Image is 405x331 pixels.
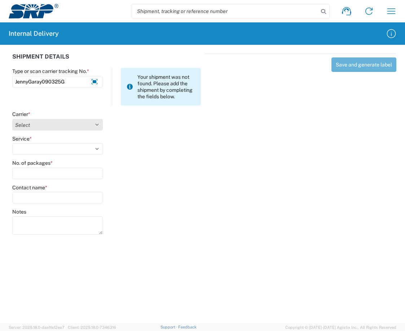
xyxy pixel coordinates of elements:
[178,325,197,329] a: Feedback
[9,29,59,38] h2: Internal Delivery
[137,74,195,100] span: Your shipment was not found. Please add the shipment by completing the fields below.
[9,325,65,330] span: Server: 2025.18.0-daa1fe12ee7
[132,4,318,18] input: Shipment, tracking or reference number
[285,324,396,331] span: Copyright © [DATE]-[DATE] Agistix Inc., All Rights Reserved
[12,160,53,166] label: No. of packages
[160,325,179,329] a: Support
[9,4,58,18] img: srp
[12,111,30,117] label: Carrier
[68,325,116,330] span: Client: 2025.18.0-7346316
[12,184,47,191] label: Contact name
[12,68,89,74] label: Type or scan carrier tracking No.
[12,136,32,142] label: Service
[12,53,201,68] div: SHIPMENT DETAILS
[12,209,26,215] label: Notes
